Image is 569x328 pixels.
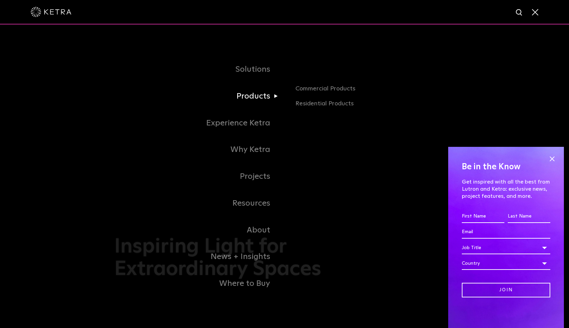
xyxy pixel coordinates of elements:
div: Job Title [462,241,550,254]
a: News + Insights [114,243,284,270]
input: Email [462,226,550,239]
a: Projects [114,163,284,190]
a: Commercial Products [295,84,455,99]
p: Get inspired with all the best from Lutron and Ketra: exclusive news, project features, and more. [462,178,550,200]
input: Join [462,283,550,297]
h4: Be in the Know [462,160,550,173]
a: Residential Products [295,99,455,109]
img: ketra-logo-2019-white [31,7,71,17]
div: Country [462,257,550,270]
img: search icon [515,8,524,17]
a: About [114,217,284,244]
a: Where to Buy [114,270,284,297]
a: Products [114,83,284,110]
a: Experience Ketra [114,110,284,137]
a: Resources [114,190,284,217]
div: Navigation Menu [114,56,455,297]
input: First Name [462,210,504,223]
input: Last Name [508,210,550,223]
a: Why Ketra [114,136,284,163]
a: Solutions [114,56,284,83]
